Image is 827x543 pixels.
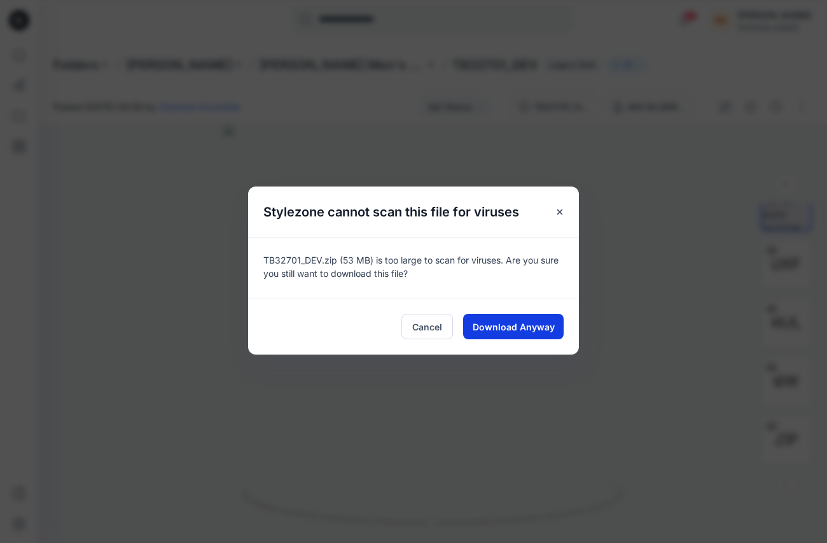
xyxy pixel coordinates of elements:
button: Download Anyway [463,314,564,339]
span: Download Anyway [473,320,555,334]
div: TB32701_DEV.zip (53 MB) is too large to scan for viruses. Are you sure you still want to download... [248,237,579,299]
h5: Stylezone cannot scan this file for viruses [248,187,534,237]
button: Cancel [401,314,453,339]
span: Cancel [412,320,442,334]
button: Close [548,201,571,223]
